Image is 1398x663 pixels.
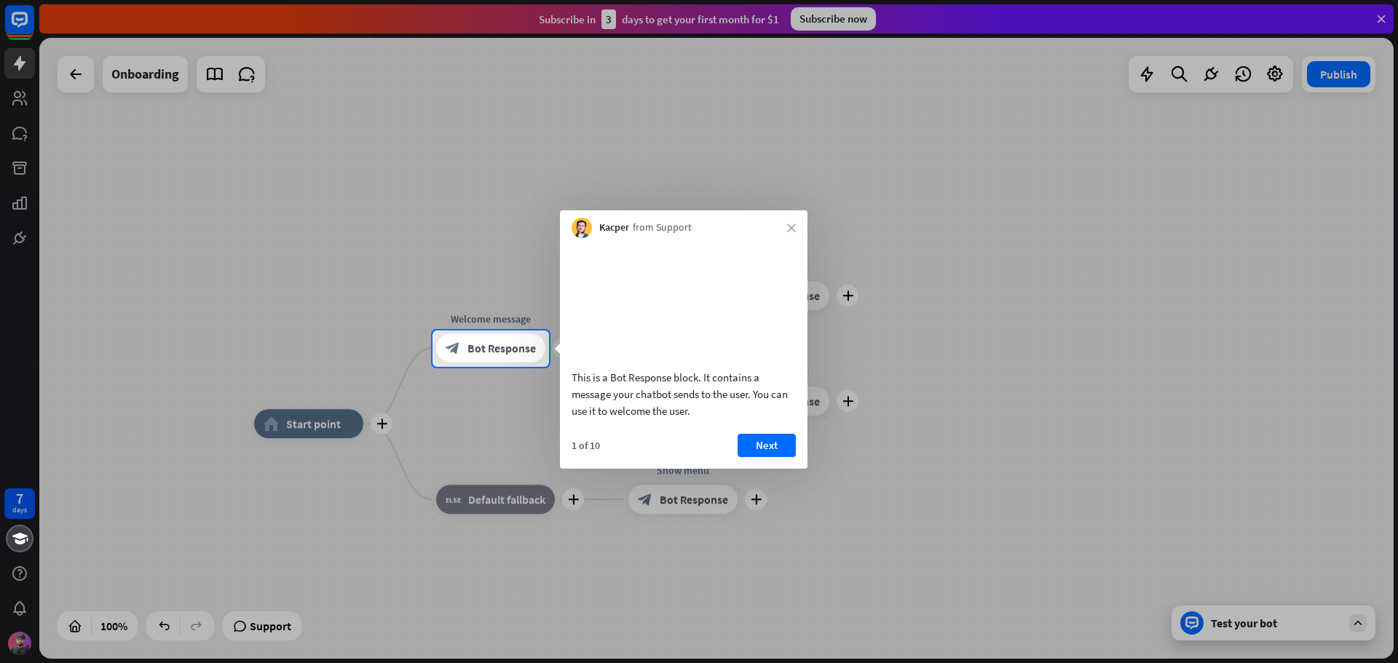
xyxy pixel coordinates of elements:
[599,221,629,235] span: Kacper
[467,341,536,356] span: Bot Response
[633,221,692,235] span: from Support
[787,223,796,232] i: close
[572,369,796,419] div: This is a Bot Response block. It contains a message your chatbot sends to the user. You can use i...
[446,341,460,356] i: block_bot_response
[572,439,600,452] div: 1 of 10
[738,434,796,457] button: Next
